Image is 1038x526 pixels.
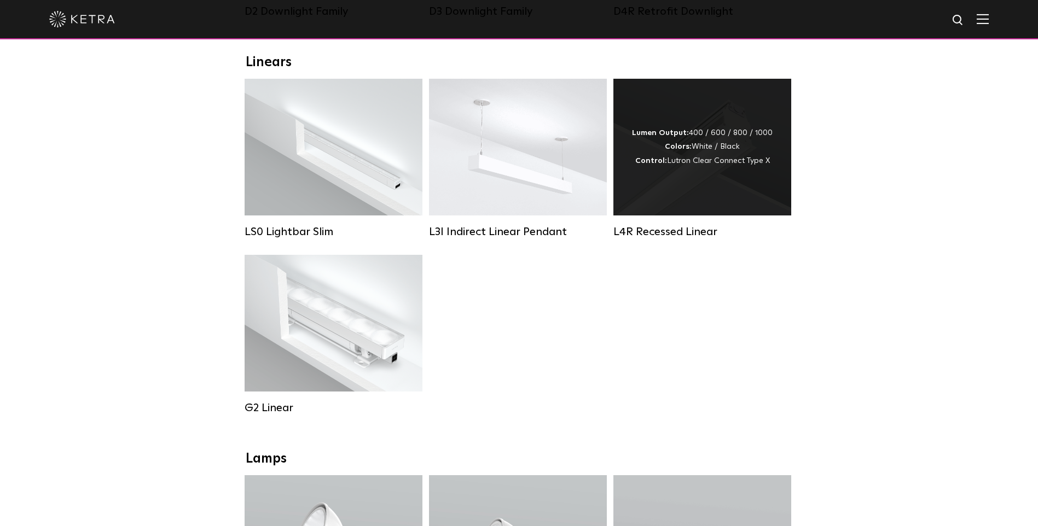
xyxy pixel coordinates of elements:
a: LS0 Lightbar Slim Lumen Output:200 / 350Colors:White / BlackControl:X96 Controller [245,79,422,238]
a: G2 Linear Lumen Output:400 / 700 / 1000Colors:WhiteBeam Angles:Flood / [GEOGRAPHIC_DATA] / Narrow... [245,255,422,414]
div: L4R Recessed Linear [613,225,791,238]
div: L3I Indirect Linear Pendant [429,225,607,238]
strong: Colors: [665,143,692,150]
div: Linears [246,55,793,71]
div: 400 / 600 / 800 / 1000 White / Black Lutron Clear Connect Type X [632,126,773,168]
img: search icon [952,14,965,27]
a: L3I Indirect Linear Pendant Lumen Output:400 / 600 / 800 / 1000Housing Colors:White / BlackContro... [429,79,607,238]
div: G2 Linear [245,401,422,414]
div: Lamps [246,451,793,467]
img: Hamburger%20Nav.svg [977,14,989,24]
div: LS0 Lightbar Slim [245,225,422,238]
strong: Control: [635,157,667,165]
a: L4R Recessed Linear Lumen Output:400 / 600 / 800 / 1000Colors:White / BlackControl:Lutron Clear C... [613,79,791,238]
strong: Lumen Output: [632,129,689,137]
img: ketra-logo-2019-white [49,11,115,27]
